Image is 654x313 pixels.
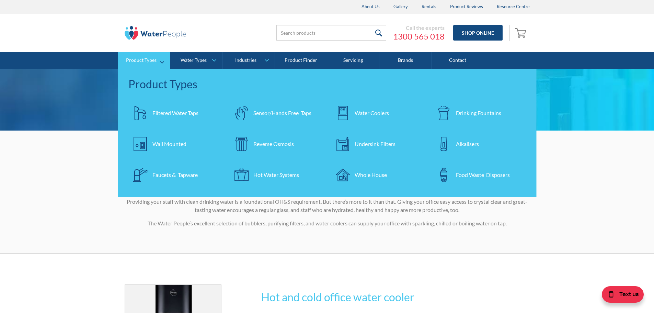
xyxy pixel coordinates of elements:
a: Brands [379,52,432,69]
a: Water Types [170,52,222,69]
div: Drinking Fountains [456,109,501,117]
div: Water Types [181,57,207,63]
div: Hot Water Systems [253,171,299,179]
div: Product Types [126,57,157,63]
p: Providing your staff with clean drinking water is a foundational OH&S requirement. But there’s mo... [125,198,530,214]
img: shopping cart [515,27,528,38]
a: Contact [432,52,484,69]
a: Open empty cart [513,25,530,41]
div: Call the experts [393,24,445,31]
div: Sensor/Hands Free Taps [253,109,311,117]
div: Filtered Water Taps [152,109,198,117]
a: Water Coolers [331,101,425,125]
p: The Water People’s excellent selection of bubblers, purifying filters, and water coolers can supp... [125,219,530,227]
a: Servicing [327,52,379,69]
a: Undersink Filters [331,132,425,156]
a: Whole House [331,163,425,187]
iframe: podium webchat widget bubble [585,279,654,313]
a: Wall Mounted [128,132,223,156]
div: Undersink Filters [355,140,395,148]
a: Sensor/Hands Free Taps [229,101,324,125]
a: Product Finder [275,52,327,69]
div: Product Types [128,76,526,92]
img: The Water People [125,26,186,40]
div: Wall Mounted [152,140,186,148]
a: Faucets & Tapware [128,163,223,187]
div: Food Waste Disposers [456,171,510,179]
a: Filtered Water Taps [128,101,223,125]
a: Drinking Fountains [432,101,526,125]
input: Search products [276,25,386,41]
div: Alkalisers [456,140,479,148]
div: Whole House [355,171,387,179]
a: Alkalisers [432,132,526,156]
a: Product Types [118,52,170,69]
div: Industries [235,57,256,63]
div: Reverse Osmosis [253,140,294,148]
div: Water Coolers [355,109,389,117]
h2: Hot and cold office water cooler [261,289,529,305]
a: Food Waste Disposers [432,163,526,187]
a: Industries [222,52,274,69]
nav: Product Types [118,69,537,197]
a: Shop Online [453,25,503,41]
a: Hot Water Systems [229,163,324,187]
a: Reverse Osmosis [229,132,324,156]
div: Faucets & Tapware [152,171,198,179]
a: 1300 565 018 [393,31,445,42]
